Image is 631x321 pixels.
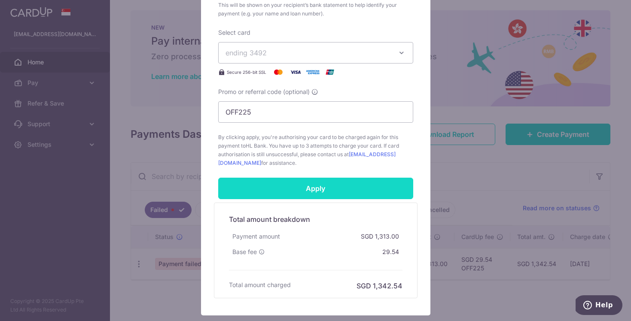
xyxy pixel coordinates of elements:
img: Mastercard [270,67,287,77]
span: Base fee [232,248,257,256]
img: American Express [304,67,321,77]
input: Apply [218,178,413,199]
span: By clicking apply, you're authorising your card to be charged again for this payment to . You hav... [218,133,413,167]
h5: Total amount breakdown [229,214,402,224]
div: SGD 1,313.00 [357,229,402,244]
iframe: Opens a widget where you can find more information [576,295,622,317]
img: UnionPay [321,67,338,77]
div: 29.54 [379,244,402,260]
span: HL Bank [246,142,266,149]
span: Promo or referral code (optional) [218,88,310,96]
h6: SGD 1,342.54 [357,281,402,291]
h6: Total amount charged [229,281,291,289]
label: Select card [218,28,250,37]
span: Secure 256-bit SSL [227,69,266,76]
span: ending 3492 [226,48,267,57]
button: ending 3492 [218,42,413,64]
div: Payment amount [229,229,283,244]
img: Visa [287,67,304,77]
span: This will be shown on your recipient’s bank statement to help identify your payment (e.g. your na... [218,1,413,18]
